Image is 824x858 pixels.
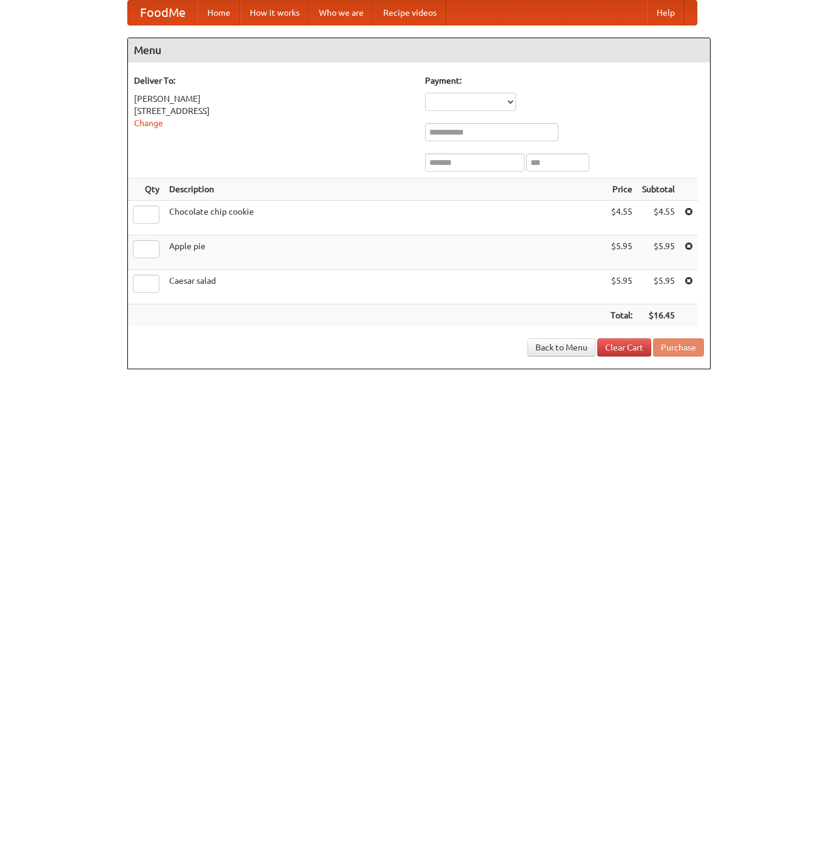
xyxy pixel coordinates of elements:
[164,270,606,304] td: Caesar salad
[606,270,637,304] td: $5.95
[128,1,198,25] a: FoodMe
[606,201,637,235] td: $4.55
[134,75,413,87] h5: Deliver To:
[637,304,680,327] th: $16.45
[240,1,309,25] a: How it works
[606,235,637,270] td: $5.95
[128,38,710,62] h4: Menu
[134,118,163,128] a: Change
[134,105,413,117] div: [STREET_ADDRESS]
[134,93,413,105] div: [PERSON_NAME]
[637,235,680,270] td: $5.95
[653,338,704,357] button: Purchase
[528,338,595,357] a: Back to Menu
[373,1,446,25] a: Recipe videos
[637,201,680,235] td: $4.55
[606,304,637,327] th: Total:
[647,1,685,25] a: Help
[637,178,680,201] th: Subtotal
[637,270,680,304] td: $5.95
[198,1,240,25] a: Home
[606,178,637,201] th: Price
[164,201,606,235] td: Chocolate chip cookie
[597,338,651,357] a: Clear Cart
[164,178,606,201] th: Description
[309,1,373,25] a: Who we are
[128,178,164,201] th: Qty
[164,235,606,270] td: Apple pie
[425,75,704,87] h5: Payment:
